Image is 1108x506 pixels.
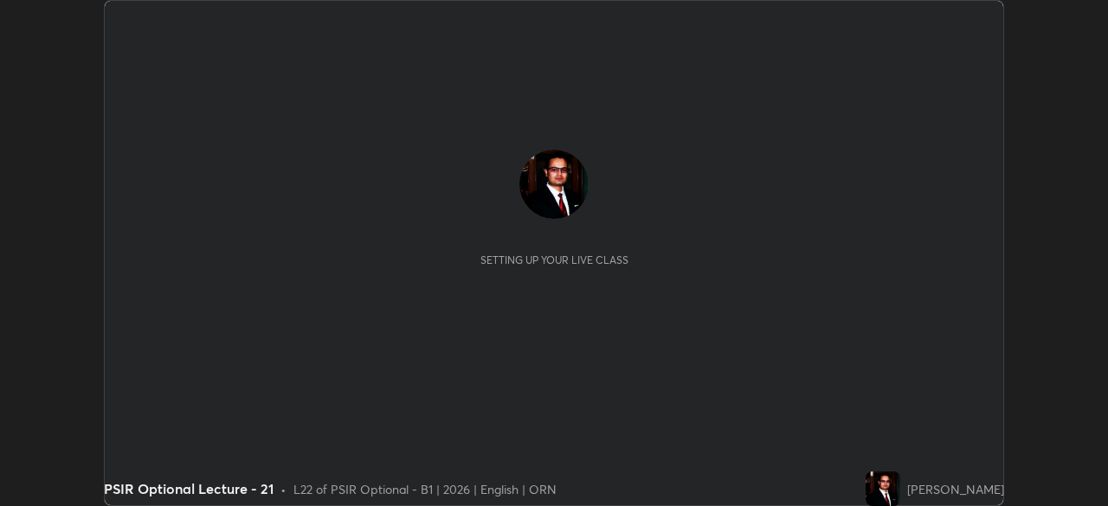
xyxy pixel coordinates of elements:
[866,471,900,506] img: 2643041e6cbf4f7ab85ceade07ea9d58.jpg
[293,480,557,498] div: L22 of PSIR Optional - B1 | 2026 | English | ORN
[907,480,1004,498] div: [PERSON_NAME]
[519,150,589,219] img: 2643041e6cbf4f7ab85ceade07ea9d58.jpg
[280,480,287,498] div: •
[104,478,274,499] div: PSIR Optional Lecture - 21
[480,253,628,266] div: Setting up your live class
